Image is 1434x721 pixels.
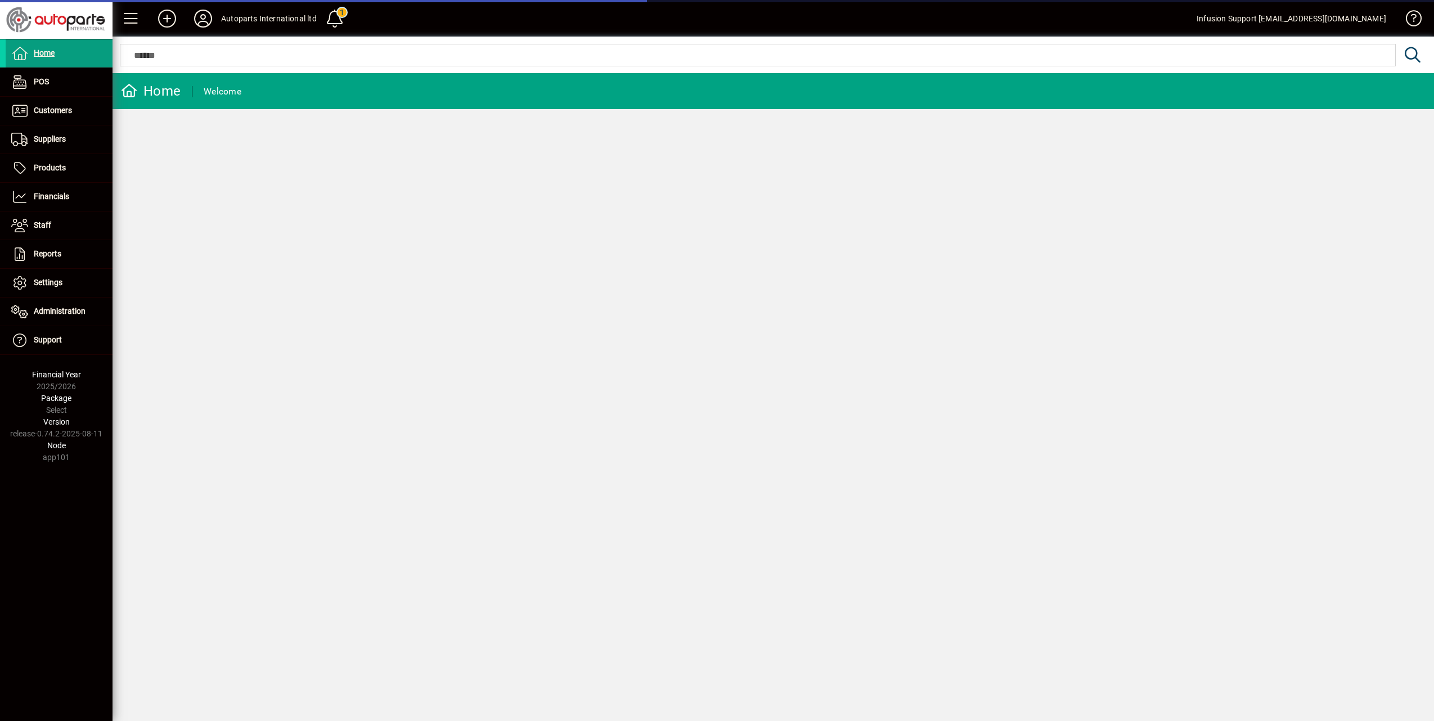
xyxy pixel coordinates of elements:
[34,220,51,229] span: Staff
[34,106,72,115] span: Customers
[6,298,113,326] a: Administration
[1397,2,1420,39] a: Knowledge Base
[34,335,62,344] span: Support
[47,441,66,450] span: Node
[6,68,113,96] a: POS
[34,278,62,287] span: Settings
[1197,10,1386,28] div: Infusion Support [EMAIL_ADDRESS][DOMAIN_NAME]
[34,307,86,316] span: Administration
[34,249,61,258] span: Reports
[43,417,70,426] span: Version
[6,240,113,268] a: Reports
[32,370,81,379] span: Financial Year
[34,48,55,57] span: Home
[185,8,221,29] button: Profile
[6,211,113,240] a: Staff
[6,326,113,354] a: Support
[34,134,66,143] span: Suppliers
[149,8,185,29] button: Add
[6,269,113,297] a: Settings
[34,163,66,172] span: Products
[121,82,181,100] div: Home
[6,125,113,154] a: Suppliers
[34,192,69,201] span: Financials
[34,77,49,86] span: POS
[204,83,241,101] div: Welcome
[6,97,113,125] a: Customers
[6,154,113,182] a: Products
[221,10,317,28] div: Autoparts International ltd
[41,394,71,403] span: Package
[6,183,113,211] a: Financials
